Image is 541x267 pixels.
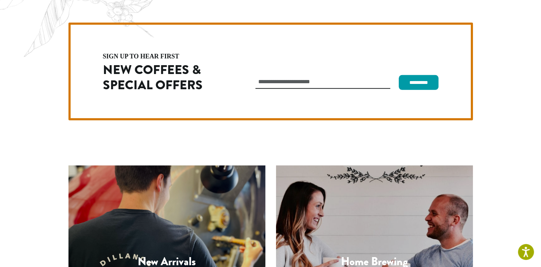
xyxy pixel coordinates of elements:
[103,53,225,59] h4: sign up to hear first
[103,62,225,93] h2: New Coffees & Special Offers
